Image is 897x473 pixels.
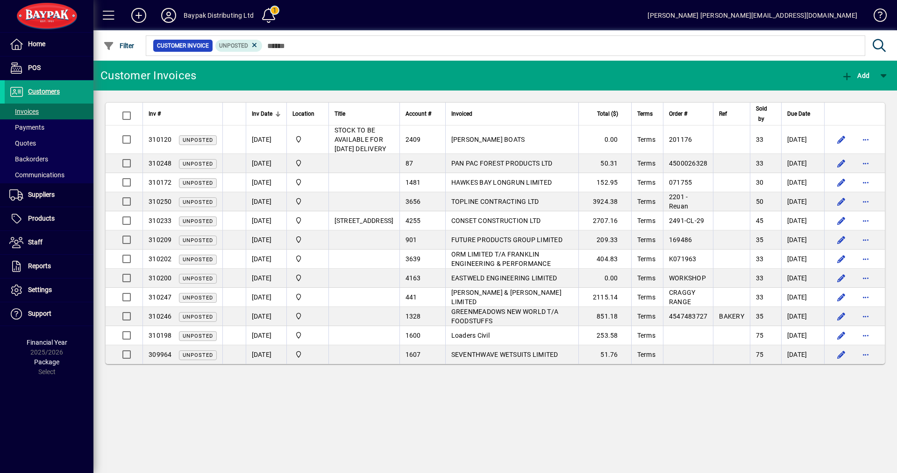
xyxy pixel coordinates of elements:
span: 30 [756,179,764,186]
td: 51.76 [578,345,631,364]
div: [PERSON_NAME] [PERSON_NAME][EMAIL_ADDRESS][DOMAIN_NAME] [648,8,857,23]
td: [DATE] [781,154,824,173]
td: 50.31 [578,154,631,173]
td: [DATE] [246,154,286,173]
span: Customer Invoice [157,41,209,50]
button: Filter [101,37,137,54]
td: [DATE] [781,125,824,154]
span: 4255 [406,217,421,224]
span: 310247 [149,293,172,301]
span: 310250 [149,198,172,205]
button: Edit [834,347,849,362]
span: Communications [9,171,64,179]
span: 310200 [149,274,172,282]
span: Baypak - Onekawa [292,216,323,226]
span: Baypak - Onekawa [292,134,323,145]
span: Package [34,358,59,366]
div: Sold by [756,104,776,124]
span: Terms [637,274,655,282]
span: Terms [637,198,655,205]
span: 75 [756,332,764,339]
td: 0.00 [578,269,631,288]
span: HAWKES BAY LONGRUN LIMITED [451,179,552,186]
button: More options [858,132,873,147]
span: Reports [28,262,51,270]
button: Edit [834,232,849,247]
span: 1328 [406,313,421,320]
span: Sold by [756,104,767,124]
span: 3639 [406,255,421,263]
td: 2707.16 [578,211,631,230]
span: Unposted [183,199,213,205]
span: Unposted [183,237,213,243]
td: [DATE] [781,230,824,250]
span: Customers [28,88,60,95]
a: Staff [5,231,93,254]
a: Quotes [5,135,93,151]
td: [DATE] [781,326,824,345]
button: Edit [834,132,849,147]
span: Baypak - Onekawa [292,158,323,168]
span: Terms [637,255,655,263]
span: 75 [756,351,764,358]
span: 87 [406,160,413,167]
td: [DATE] [246,326,286,345]
div: Ref [719,109,744,119]
span: Support [28,310,51,317]
span: Unposted [219,42,248,49]
div: Inv Date [252,109,281,119]
span: CRAGGY RANGE [669,289,696,306]
span: Account # [406,109,431,119]
span: Total ($) [597,109,618,119]
span: 1600 [406,332,421,339]
span: Baypak - Onekawa [292,254,323,264]
div: Customer Invoices [100,68,196,83]
a: Reports [5,255,93,278]
span: 310246 [149,313,172,320]
td: [DATE] [246,230,286,250]
span: 310198 [149,332,172,339]
td: [DATE] [246,288,286,307]
span: 309964 [149,351,172,358]
button: Edit [834,328,849,343]
button: More options [858,347,873,362]
span: POS [28,64,41,71]
span: GREENMEADOWS NEW WORLD T/A FOODSTUFFS [451,308,559,325]
button: Edit [834,251,849,266]
span: 4500026328 [669,160,708,167]
span: Unposted [183,218,213,224]
span: Unposted [183,180,213,186]
button: More options [858,290,873,305]
td: 152.95 [578,173,631,192]
span: Baypak - Onekawa [292,273,323,283]
span: Baypak - Onekawa [292,349,323,360]
div: Due Date [787,109,819,119]
a: Settings [5,278,93,302]
span: Suppliers [28,191,55,198]
a: Suppliers [5,183,93,207]
button: Edit [834,309,849,324]
span: 33 [756,274,764,282]
a: Payments [5,119,93,135]
span: WORKSHOP [669,274,706,282]
button: Profile [154,7,184,24]
button: More options [858,156,873,171]
div: Inv # [149,109,217,119]
span: 441 [406,293,417,301]
div: Title [335,109,394,119]
button: More options [858,232,873,247]
span: BAKERY [719,313,744,320]
span: 33 [756,293,764,301]
span: Terms [637,160,655,167]
span: ORM LIMITED T/A FRANKLIN ENGINEERING & PERFORMANCE [451,250,551,267]
span: EASTWELD ENGINEERING LIMITED [451,274,557,282]
span: 201176 [669,136,692,143]
td: 209.33 [578,230,631,250]
span: Unposted [183,161,213,167]
button: More options [858,271,873,285]
td: [DATE] [781,173,824,192]
button: More options [858,328,873,343]
td: [DATE] [781,345,824,364]
span: 310233 [149,217,172,224]
span: Order # [669,109,687,119]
